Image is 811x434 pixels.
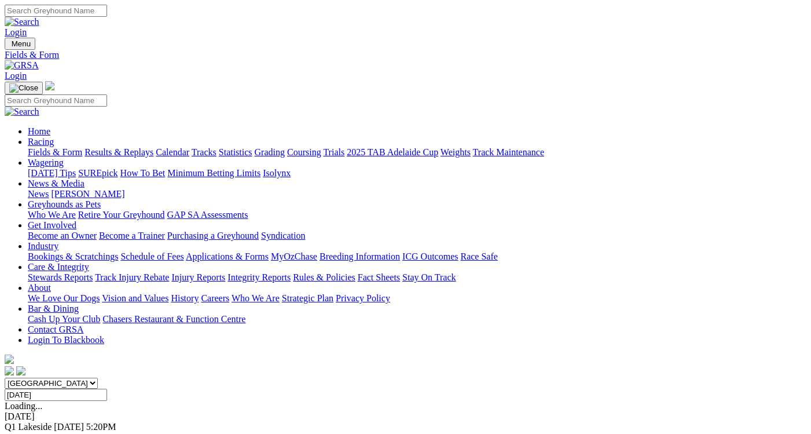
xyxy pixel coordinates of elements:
[5,38,35,50] button: Toggle navigation
[323,147,344,157] a: Trials
[28,314,806,324] div: Bar & Dining
[28,210,806,220] div: Greyhounds as Pets
[232,293,280,303] a: Who We Are
[28,168,806,178] div: Wagering
[28,304,79,313] a: Bar & Dining
[120,251,184,261] a: Schedule of Fees
[28,210,76,220] a: Who We Are
[51,189,124,199] a: [PERSON_NAME]
[102,314,245,324] a: Chasers Restaurant & Function Centre
[120,168,166,178] a: How To Bet
[78,168,118,178] a: SUREpick
[5,401,42,411] span: Loading...
[28,147,806,158] div: Racing
[167,168,260,178] a: Minimum Betting Limits
[5,27,27,37] a: Login
[12,39,31,48] span: Menu
[171,293,199,303] a: History
[460,251,497,261] a: Race Safe
[28,335,104,345] a: Login To Blackbook
[28,251,806,262] div: Industry
[9,83,38,93] img: Close
[5,422,52,432] span: Q1 Lakeside
[28,314,100,324] a: Cash Up Your Club
[28,189,806,199] div: News & Media
[28,231,97,240] a: Become an Owner
[282,293,333,303] a: Strategic Plan
[5,411,806,422] div: [DATE]
[5,366,14,375] img: facebook.svg
[171,272,225,282] a: Injury Reports
[186,251,269,261] a: Applications & Forms
[227,272,291,282] a: Integrity Reports
[28,178,85,188] a: News & Media
[28,168,76,178] a: [DATE] Tips
[336,293,390,303] a: Privacy Policy
[293,272,355,282] a: Rules & Policies
[28,251,118,261] a: Bookings & Scratchings
[5,355,14,364] img: logo-grsa-white.png
[28,272,806,283] div: Care & Integrity
[16,366,25,375] img: twitter.svg
[441,147,471,157] a: Weights
[54,422,84,432] span: [DATE]
[5,17,39,27] img: Search
[5,94,107,107] input: Search
[95,272,169,282] a: Track Injury Rebate
[86,422,116,432] span: 5:20PM
[473,147,544,157] a: Track Maintenance
[255,147,285,157] a: Grading
[167,231,259,240] a: Purchasing a Greyhound
[271,251,317,261] a: MyOzChase
[5,50,806,60] a: Fields & Form
[28,293,100,303] a: We Love Our Dogs
[5,71,27,81] a: Login
[5,60,39,71] img: GRSA
[78,210,165,220] a: Retire Your Greyhound
[347,147,438,157] a: 2025 TAB Adelaide Cup
[5,389,107,401] input: Select date
[28,324,83,334] a: Contact GRSA
[28,189,49,199] a: News
[5,82,43,94] button: Toggle navigation
[102,293,168,303] a: Vision and Values
[287,147,321,157] a: Coursing
[167,210,248,220] a: GAP SA Assessments
[5,5,107,17] input: Search
[263,168,291,178] a: Isolynx
[261,231,305,240] a: Syndication
[28,126,50,136] a: Home
[28,262,89,272] a: Care & Integrity
[358,272,400,282] a: Fact Sheets
[201,293,229,303] a: Careers
[402,251,458,261] a: ICG Outcomes
[219,147,252,157] a: Statistics
[99,231,165,240] a: Become a Trainer
[320,251,400,261] a: Breeding Information
[28,199,101,209] a: Greyhounds as Pets
[28,158,64,167] a: Wagering
[28,283,51,293] a: About
[28,231,806,241] div: Get Involved
[28,293,806,304] div: About
[5,107,39,117] img: Search
[192,147,216,157] a: Tracks
[28,137,54,147] a: Racing
[156,147,189,157] a: Calendar
[45,81,54,90] img: logo-grsa-white.png
[28,220,76,230] a: Get Involved
[28,272,93,282] a: Stewards Reports
[402,272,456,282] a: Stay On Track
[28,241,58,251] a: Industry
[85,147,153,157] a: Results & Replays
[28,147,82,157] a: Fields & Form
